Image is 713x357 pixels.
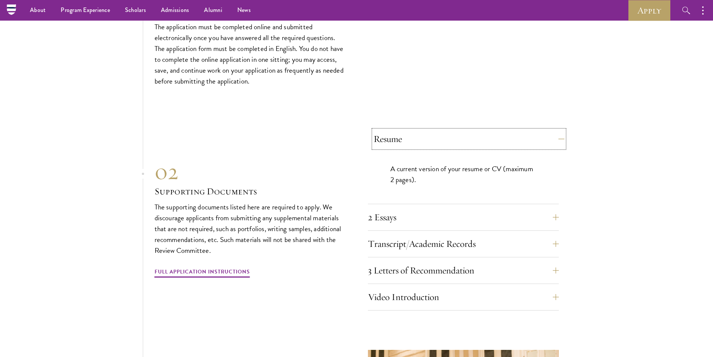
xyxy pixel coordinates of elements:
[155,202,345,256] p: The supporting documents listed here are required to apply. We discourage applicants from submitt...
[368,261,559,279] button: 3 Letters of Recommendation
[155,21,345,87] p: The application must be completed online and submitted electronically once you have answered all ...
[155,158,345,185] div: 02
[155,267,250,279] a: Full Application Instructions
[390,163,536,185] p: A current version of your resume or CV (maximum 2 pages).
[368,208,559,226] button: 2 Essays
[368,288,559,306] button: Video Introduction
[374,130,564,148] button: Resume
[155,185,345,198] h3: Supporting Documents
[368,235,559,253] button: Transcript/Academic Records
